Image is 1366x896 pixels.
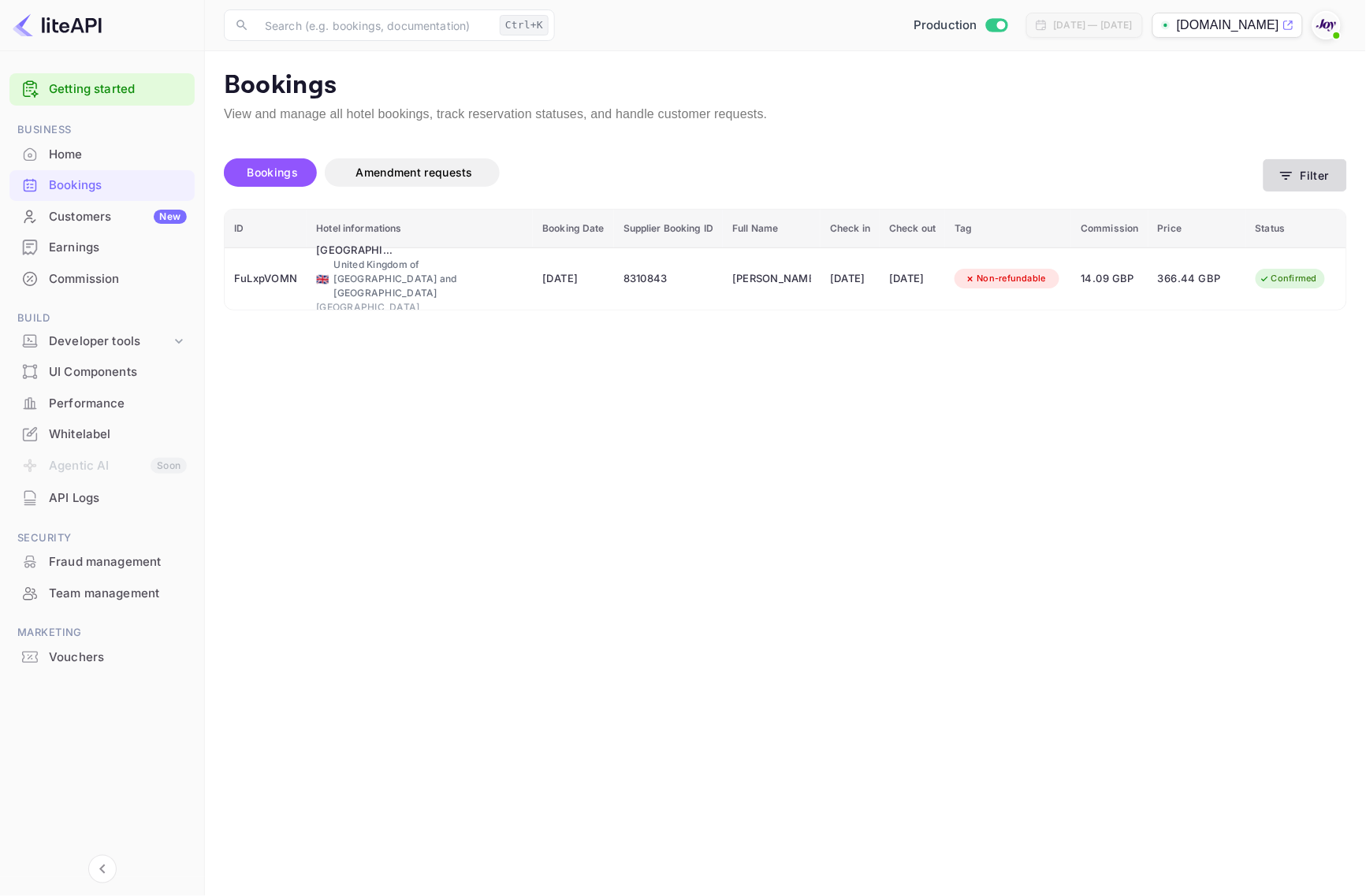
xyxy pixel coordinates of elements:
[732,266,811,292] div: Andrew Joseph
[9,530,195,547] span: Security
[316,274,329,284] span: United Kingdom of Great Britain and Northern Ireland
[49,426,187,444] div: Whitelabel
[9,578,195,609] div: Team management
[1054,18,1133,32] div: [DATE] — [DATE]
[9,483,195,512] a: API Logs
[224,105,1347,124] p: View and manage all hotel bookings, track reservation statuses, and handle customer requests.
[49,270,187,288] div: Commission
[9,310,195,327] span: Build
[1177,16,1279,35] p: [DOMAIN_NAME]
[356,165,473,179] span: Amendment requests
[723,210,821,248] th: Full Name
[49,208,187,226] div: Customers
[9,170,195,199] a: Bookings
[49,395,187,413] div: Performance
[1264,159,1347,191] button: Filter
[9,139,195,169] a: Home
[9,328,195,355] div: Developer tools
[9,73,195,106] div: Getting started
[49,239,187,257] div: Earnings
[49,177,187,195] div: Bookings
[88,855,117,883] button: Collapse navigation
[224,70,1347,102] p: Bookings
[49,333,171,351] div: Developer tools
[1081,270,1138,288] span: 14.09 GBP
[533,210,614,248] th: Booking Date
[9,232,195,262] a: Earnings
[9,264,195,295] div: Commission
[9,121,195,139] span: Business
[9,202,195,232] div: CustomersNew
[154,210,187,224] div: New
[1158,270,1237,288] span: 366.44 GBP
[13,13,102,38] img: LiteAPI logo
[234,266,297,292] div: FuLxpVOMN
[1249,269,1327,288] div: Confirmed
[9,419,195,448] a: Whitelabel
[9,389,195,418] a: Performance
[255,9,493,41] input: Search (e.g. bookings, documentation)
[9,547,195,576] a: Fraud management
[821,210,880,248] th: Check in
[1314,13,1339,38] img: With Joy
[9,232,195,263] div: Earnings
[542,270,605,288] span: [DATE]
[9,139,195,170] div: Home
[9,419,195,450] div: Whitelabel
[9,578,195,608] a: Team management
[49,489,187,507] div: API Logs
[9,264,195,293] a: Commission
[49,649,187,667] div: Vouchers
[224,158,1264,187] div: account-settings tabs
[49,553,187,571] div: Fraud management
[9,170,195,201] div: Bookings
[9,624,195,641] span: Marketing
[9,483,195,514] div: API Logs
[9,642,195,671] a: Vouchers
[1148,210,1246,248] th: Price
[9,357,195,388] div: UI Components
[907,17,1014,35] div: Switch to Sandbox mode
[316,243,395,258] div: Holiday Inn Oxford, an IHG Hotel
[316,258,523,300] div: United Kingdom of [GEOGRAPHIC_DATA] and [GEOGRAPHIC_DATA]
[955,269,1056,288] div: Non-refundable
[49,585,187,603] div: Team management
[945,210,1071,248] th: Tag
[225,210,307,248] th: ID
[248,165,298,179] span: Bookings
[623,266,713,292] div: 8310843
[49,146,187,164] div: Home
[9,547,195,578] div: Fraud management
[9,389,195,419] div: Performance
[889,266,936,292] div: [DATE]
[1071,210,1148,248] th: Commission
[307,210,533,248] th: Hotel informations
[225,210,1346,310] table: booking table
[1246,210,1346,248] th: Status
[880,210,945,248] th: Check out
[914,17,977,35] span: Production
[830,266,870,292] div: [DATE]
[316,300,523,314] div: [GEOGRAPHIC_DATA]
[49,363,187,381] div: UI Components
[9,202,195,231] a: CustomersNew
[614,210,723,248] th: Supplier Booking ID
[500,15,549,35] div: Ctrl+K
[49,80,187,99] a: Getting started
[9,357,195,386] a: UI Components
